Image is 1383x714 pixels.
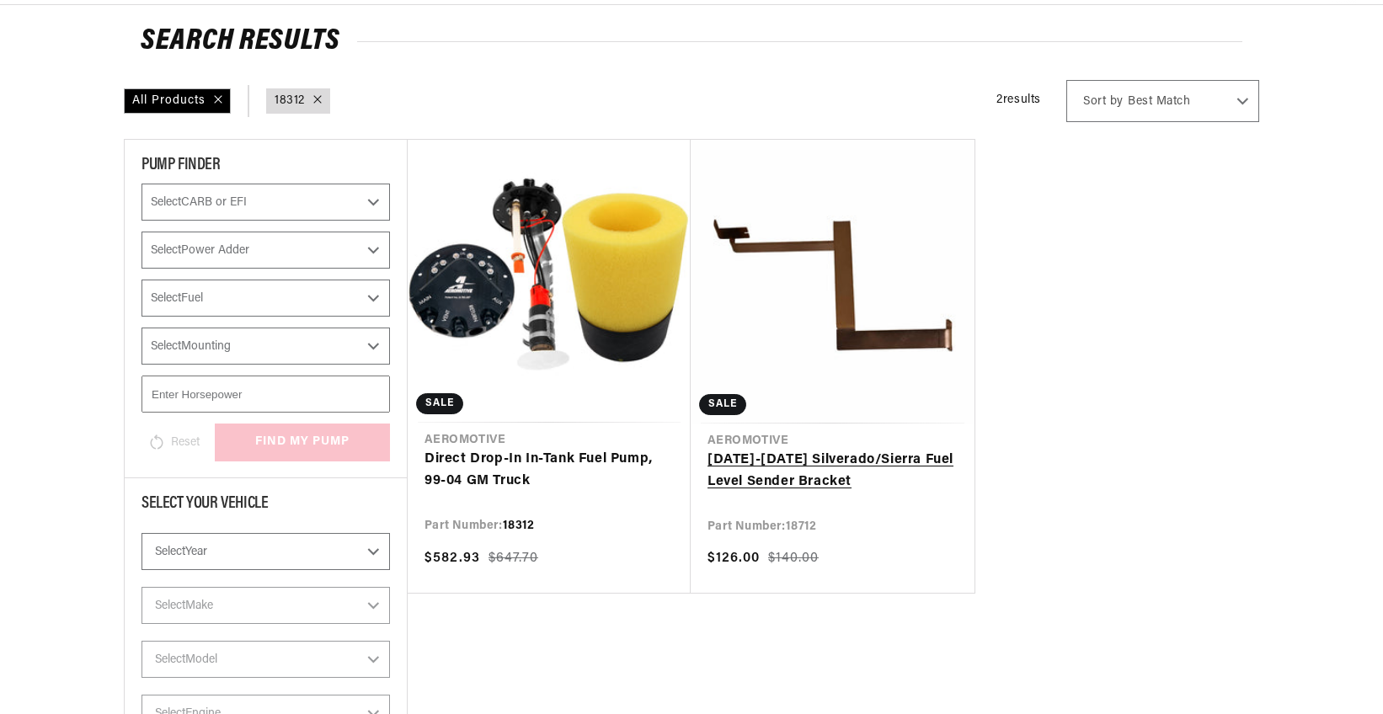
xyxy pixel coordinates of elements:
select: Mounting [142,328,390,365]
select: Year [142,533,390,570]
select: Model [142,641,390,678]
span: Sort by [1083,93,1124,110]
select: Power Adder [142,232,390,269]
a: Direct Drop-In In-Tank Fuel Pump, 99-04 GM Truck [425,449,674,492]
select: Fuel [142,280,390,317]
select: Sort by [1066,80,1259,122]
select: Make [142,587,390,624]
div: Select Your Vehicle [142,495,390,516]
span: PUMP FINDER [142,157,221,173]
input: Enter Horsepower [142,376,390,413]
a: [DATE]-[DATE] Silverado/Sierra Fuel Level Sender Bracket [708,450,958,493]
div: All Products [124,88,231,114]
a: 18312 [275,92,305,110]
select: CARB or EFI [142,184,390,221]
h2: Search Results [141,29,1242,56]
span: 2 results [996,93,1041,106]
